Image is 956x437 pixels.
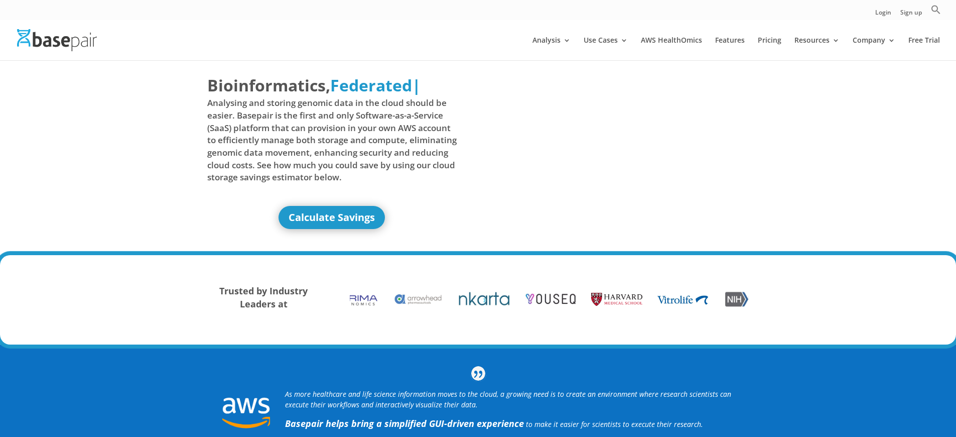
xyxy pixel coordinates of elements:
[219,285,308,310] strong: Trusted by Industry Leaders at
[532,37,571,60] a: Analysis
[285,389,731,409] i: As more healthcare and life science information moves to the cloud, a growing need is to create a...
[853,37,895,60] a: Company
[794,37,840,60] a: Resources
[330,74,412,96] span: Federated
[641,37,702,60] a: AWS HealthOmics
[285,417,524,429] strong: Basepair helps bring a simplified GUI-driven experience
[758,37,781,60] a: Pricing
[875,10,891,20] a: Login
[526,419,703,429] span: to make it easier for scientists to execute their research.
[412,74,421,96] span: |
[715,37,745,60] a: Features
[584,37,628,60] a: Use Cases
[279,206,385,229] a: Calculate Savings
[17,29,97,51] img: Basepair
[207,97,457,183] span: Analysing and storing genomic data in the cloud should be easier. Basepair is the first and only ...
[207,74,330,97] span: Bioinformatics,
[900,10,922,20] a: Sign up
[486,74,736,214] iframe: Basepair - NGS Analysis Simplified
[931,5,941,15] svg: Search
[931,5,941,20] a: Search Icon Link
[908,37,940,60] a: Free Trial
